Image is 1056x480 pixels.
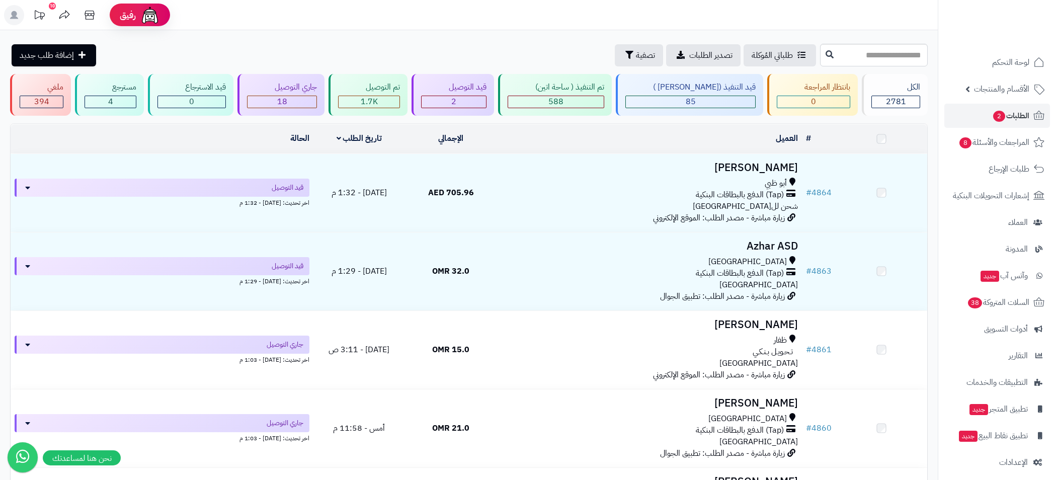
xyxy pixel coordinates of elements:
span: 0 [811,96,816,108]
a: #4863 [806,265,832,277]
a: أدوات التسويق [944,317,1050,341]
div: بانتظار المراجعة [777,82,850,93]
span: 4 [108,96,113,108]
div: قيد التوصيل [421,82,486,93]
a: ملغي 394 [8,74,73,116]
span: وآتس آب [980,269,1028,283]
a: الطلبات2 [944,104,1050,128]
div: 1690 [339,96,399,108]
div: ملغي [20,82,63,93]
a: # [806,132,811,144]
span: زيارة مباشرة - مصدر الطلب: تطبيق الجوال [660,290,785,302]
div: تم التنفيذ ( ساحة اتين) [508,82,604,93]
a: العملاء [944,210,1050,234]
span: طلباتي المُوكلة [752,49,793,61]
a: التطبيقات والخدمات [944,370,1050,394]
span: التطبيقات والخدمات [966,375,1028,389]
span: ظفار [774,335,787,346]
span: شحن لل[GEOGRAPHIC_DATA] [693,200,798,212]
span: [DATE] - 1:32 م [332,187,387,199]
div: 588 [508,96,604,108]
span: 0 [189,96,194,108]
span: تطبيق نقاط البيع [958,429,1028,443]
span: زيارة مباشرة - مصدر الطلب: الموقع الإلكتروني [653,212,785,224]
h3: [PERSON_NAME] [501,319,798,331]
span: 2 [993,111,1005,122]
a: #4860 [806,422,832,434]
span: التقارير [1009,349,1028,363]
h3: [PERSON_NAME] [501,397,798,409]
span: [DATE] - 3:11 ص [329,344,389,356]
div: تم التوصيل [338,82,400,93]
span: إضافة طلب جديد [20,49,74,61]
a: تطبيق نقاط البيعجديد [944,424,1050,448]
span: 705.96 AED [428,187,474,199]
span: قيد التوصيل [272,183,303,193]
span: المراجعات والأسئلة [958,135,1029,149]
a: وآتس آبجديد [944,264,1050,288]
h3: Azhar ASD [501,241,798,252]
a: #4861 [806,344,832,356]
span: تطبيق المتجر [968,402,1028,416]
div: 394 [20,96,63,108]
span: (Tap) الدفع بالبطاقات البنكية [696,268,784,279]
div: قيد الاسترجاع [157,82,226,93]
span: [GEOGRAPHIC_DATA] [719,436,798,448]
a: قيد التنفيذ ([PERSON_NAME] ) 85 [614,74,765,116]
span: 85 [686,96,696,108]
span: (Tap) الدفع بالبطاقات البنكية [696,425,784,436]
span: جاري التوصيل [267,418,303,428]
a: السلات المتروكة38 [944,290,1050,314]
div: الكل [871,82,920,93]
span: # [806,344,811,356]
span: الأقسام والمنتجات [974,82,1029,96]
a: مسترجع 4 [73,74,146,116]
span: [GEOGRAPHIC_DATA] [708,413,787,425]
div: 18 [248,96,316,108]
a: جاري التوصيل 18 [235,74,327,116]
span: رفيق [120,9,136,21]
span: 32.0 OMR [432,265,469,277]
span: زيارة مباشرة - مصدر الطلب: الموقع الإلكتروني [653,369,785,381]
a: المدونة [944,237,1050,261]
a: إضافة طلب جديد [12,44,96,66]
a: قيد الاسترجاع 0 [146,74,235,116]
span: تصدير الطلبات [689,49,733,61]
span: (Tap) الدفع بالبطاقات البنكية [696,189,784,201]
span: 21.0 OMR [432,422,469,434]
div: 4 [85,96,136,108]
span: [DATE] - 1:29 م [332,265,387,277]
a: إشعارات التحويلات البنكية [944,184,1050,208]
span: 38 [968,297,982,308]
a: لوحة التحكم [944,50,1050,74]
a: الإعدادات [944,450,1050,474]
a: التقارير [944,344,1050,368]
div: جاري التوصيل [247,82,317,93]
span: 18 [277,96,287,108]
div: اخر تحديث: [DATE] - 1:29 م [15,275,309,286]
span: الإعدادات [999,455,1028,469]
span: # [806,187,811,199]
span: طلبات الإرجاع [989,162,1029,176]
a: الإجمالي [438,132,463,144]
a: العميل [776,132,798,144]
span: [GEOGRAPHIC_DATA] [708,256,787,268]
span: السلات المتروكة [967,295,1029,309]
h3: [PERSON_NAME] [501,162,798,174]
span: # [806,422,811,434]
span: جاري التوصيل [267,340,303,350]
a: تم التوصيل 1.7K [327,74,410,116]
span: 2 [451,96,456,108]
span: [GEOGRAPHIC_DATA] [719,357,798,369]
span: الطلبات [992,109,1029,123]
span: لوحة التحكم [992,55,1029,69]
a: تحديثات المنصة [27,5,52,28]
span: العملاء [1008,215,1028,229]
div: 10 [49,3,56,10]
a: طلباتي المُوكلة [744,44,816,66]
span: تصفية [636,49,655,61]
img: ai-face.png [140,5,160,25]
a: المراجعات والأسئلة8 [944,130,1050,154]
a: قيد التوصيل 2 [410,74,496,116]
a: الحالة [290,132,309,144]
